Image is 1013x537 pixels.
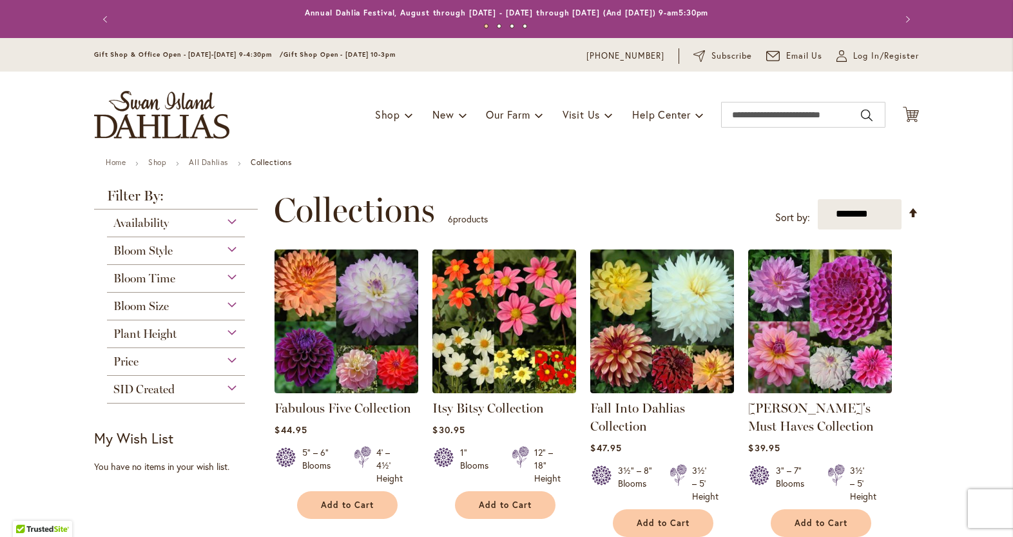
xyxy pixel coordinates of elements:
span: Shop [375,108,400,121]
p: products [448,209,488,229]
div: You have no items in your wish list. [94,460,266,473]
span: Visit Us [563,108,600,121]
span: Collections [274,191,435,229]
img: Fabulous Five Collection [275,249,418,393]
span: Add to Cart [637,518,690,529]
div: 5" – 6" Blooms [302,446,338,485]
a: [PERSON_NAME]'s Must Haves Collection [748,400,874,434]
img: Heather's Must Haves Collection [748,249,892,393]
span: $47.95 [590,442,621,454]
a: Subscribe [693,50,752,63]
button: Add to Cart [297,491,398,519]
span: Bloom Time [113,271,175,286]
span: Log In/Register [853,50,919,63]
span: SID Created [113,382,175,396]
a: Fall Into Dahlias Collection [590,384,734,396]
a: Log In/Register [836,50,919,63]
span: Bloom Size [113,299,169,313]
a: Itsy Bitsy Collection [432,400,544,416]
div: 3½' – 5' Height [850,464,876,503]
div: 4' – 4½' Height [376,446,403,485]
span: Plant Height [113,327,177,341]
span: Gift Shop Open - [DATE] 10-3pm [284,50,396,59]
button: 4 of 4 [523,24,527,28]
span: $30.95 [432,424,465,436]
button: Add to Cart [455,491,555,519]
span: Add to Cart [795,518,847,529]
img: Itsy Bitsy Collection [432,249,576,393]
a: Fall Into Dahlias Collection [590,400,685,434]
button: 2 of 4 [497,24,501,28]
img: Fall Into Dahlias Collection [590,249,734,393]
strong: My Wish List [94,429,173,447]
span: Email Us [786,50,823,63]
span: Help Center [632,108,691,121]
span: $44.95 [275,424,307,436]
div: 3" – 7" Blooms [776,464,812,503]
span: 6 [448,213,453,225]
a: Email Us [766,50,823,63]
a: Heather's Must Haves Collection [748,384,892,396]
span: $39.95 [748,442,780,454]
button: 1 of 4 [484,24,488,28]
a: Fabulous Five Collection [275,400,411,416]
a: Shop [148,157,166,167]
span: Availability [113,216,169,230]
div: 1" Blooms [460,446,496,485]
a: Annual Dahlia Festival, August through [DATE] - [DATE] through [DATE] (And [DATE]) 9-am5:30pm [305,8,709,17]
strong: Collections [251,157,292,167]
button: Next [893,6,919,32]
label: Sort by: [775,206,810,229]
button: Previous [94,6,120,32]
div: 3½" – 8" Blooms [618,464,654,503]
a: store logo [94,91,229,139]
span: Add to Cart [321,500,374,511]
strong: Filter By: [94,189,258,210]
a: All Dahlias [189,157,228,167]
span: Our Farm [486,108,530,121]
button: Add to Cart [613,509,713,537]
button: 3 of 4 [510,24,514,28]
span: Bloom Style [113,244,173,258]
a: [PHONE_NUMBER] [586,50,664,63]
span: Subscribe [711,50,752,63]
a: Fabulous Five Collection [275,384,418,396]
div: 12" – 18" Height [534,446,561,485]
button: Add to Cart [771,509,871,537]
a: Home [106,157,126,167]
span: Gift Shop & Office Open - [DATE]-[DATE] 9-4:30pm / [94,50,284,59]
span: New [432,108,454,121]
span: Add to Cart [479,500,532,511]
a: Itsy Bitsy Collection [432,384,576,396]
span: Price [113,355,139,369]
div: 3½' – 5' Height [692,464,719,503]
